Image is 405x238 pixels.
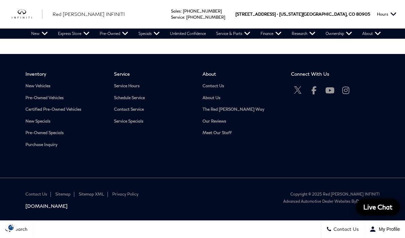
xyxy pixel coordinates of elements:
a: infiniti [12,10,42,19]
a: New Specials [25,119,104,124]
a: Contact Us [25,192,47,197]
span: Red [PERSON_NAME] INFINITI [53,12,125,17]
a: Red [PERSON_NAME] INFINITI [53,11,125,18]
nav: Main Navigation [26,29,386,39]
a: Pre-Owned [95,29,133,39]
button: Open user profile menu [364,221,405,238]
a: Our Reviews [203,119,281,124]
span: : [184,15,185,20]
span: Connect With Us [291,71,369,77]
a: Express Store [53,29,95,39]
a: Pre-Owned Specials [25,131,104,136]
span: Service [171,15,184,20]
span: Contact Us [332,227,359,233]
div: Advanced Automotive Dealer Websites by [208,199,380,204]
span: Service [114,71,192,77]
a: Service & Parts [211,29,255,39]
a: About [357,29,386,39]
a: Contact Us [203,84,281,89]
a: Meet Our Staff [203,131,281,136]
a: [PHONE_NUMBER] [183,9,222,14]
a: [PHONE_NUMBER] [186,15,225,20]
a: Certified Pre-Owned Vehicles [25,107,104,112]
a: Open Youtube-play in a new window [323,84,336,97]
a: Pre-Owned Vehicles [25,96,104,101]
a: Sitemap [55,192,71,197]
a: New [26,29,53,39]
img: INFINITI [12,10,42,19]
a: Contact Service [114,107,192,112]
a: Ownership [321,29,357,39]
span: My Profile [376,227,400,232]
a: Service Specials [114,119,192,124]
a: Privacy Policy [112,192,138,197]
div: Copyright © 2025 Red [PERSON_NAME] INFINITI [208,192,380,197]
a: [DOMAIN_NAME] [25,203,197,209]
span: About [203,71,281,77]
section: Click to Open Cookie Consent Modal [3,224,19,231]
a: Dealer Inspire [356,199,380,204]
a: New Vehicles [25,84,104,89]
span: Search [11,227,27,233]
span: : [181,9,182,14]
a: [STREET_ADDRESS] • [US_STATE][GEOGRAPHIC_DATA], CO 80905 [235,12,370,17]
span: Live Chat [360,203,396,212]
a: About Us [203,96,281,101]
a: Open Twitter in a new window [291,84,305,97]
span: Inventory [25,71,104,77]
a: Schedule Service [114,96,192,101]
a: The Red [PERSON_NAME] Way [203,107,281,112]
a: Live Chat [356,199,400,216]
img: Opt-Out Icon [3,224,19,231]
a: Purchase Inquiry [25,143,104,148]
a: Specials [133,29,165,39]
span: Sales [171,9,181,14]
a: Sitemap XML [79,192,104,197]
a: Unlimited Confidence [165,29,211,39]
a: Finance [255,29,287,39]
a: Service Hours [114,84,192,89]
a: Open Instagram in a new window [339,84,352,97]
a: Research [287,29,321,39]
a: Open Facebook in a new window [307,84,321,97]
